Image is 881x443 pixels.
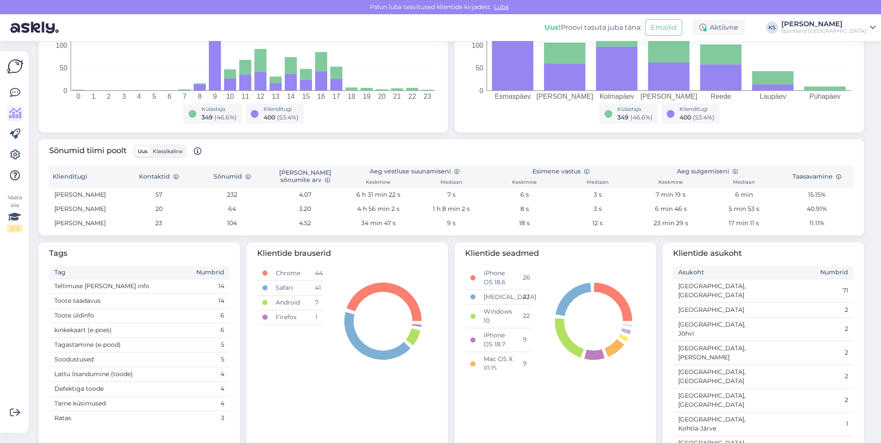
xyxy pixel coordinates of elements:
tspan: 0 [479,87,483,94]
td: 2 [763,364,853,388]
tspan: 12 [257,93,264,100]
td: 9 s [415,216,488,230]
td: 3 s [561,202,634,216]
div: Külastaja [617,105,653,113]
td: 34 min 47 s [342,216,415,230]
td: [GEOGRAPHIC_DATA], [GEOGRAPHIC_DATA] [673,388,763,412]
td: [GEOGRAPHIC_DATA], [GEOGRAPHIC_DATA] [673,279,763,302]
th: Esimene vastus [488,165,634,178]
tspan: 21 [393,93,401,100]
td: Toote saadavus [49,293,185,308]
th: Numbrid [763,266,853,279]
span: Tags [49,248,230,259]
td: [GEOGRAPHIC_DATA] [673,302,763,317]
td: Lattu lisandumine (toode) [49,367,185,381]
div: KS [766,22,778,34]
div: 2 / 3 [7,225,22,232]
td: 3 [185,411,230,425]
tspan: 9 [213,93,217,100]
td: 3 s [561,188,634,202]
div: Aktiivne [692,20,745,35]
td: 4.07 [268,188,341,202]
span: ( 53.4 %) [277,113,299,121]
td: [GEOGRAPHIC_DATA], Jõhvi [673,317,763,341]
td: 2 [763,341,853,364]
span: Luba [491,3,511,11]
td: [PERSON_NAME] [49,202,122,216]
td: 6 s [488,188,561,202]
span: ( 46.6 %) [630,113,653,121]
tspan: Reede [711,93,731,100]
th: Keskmine [634,178,707,188]
div: Klienditugi [680,105,714,113]
span: Klientide seadmed [465,248,645,259]
td: 17 min 11 s [707,216,780,230]
td: 1 h 8 min 2 s [415,202,488,216]
td: 104 [195,216,268,230]
div: Proovi tasuta juba täna: [544,22,642,33]
td: Mac OS X 10.15 [478,352,517,375]
td: Tagastamine (e-pood) [49,337,185,352]
a: [PERSON_NAME]Sportland [GEOGRAPHIC_DATA] [781,21,876,35]
tspan: 100 [472,42,483,49]
div: Vaata siia [7,194,22,232]
tspan: 17 [333,93,340,100]
td: [GEOGRAPHIC_DATA], Kohtla-Järve [673,412,763,436]
tspan: 7 [182,93,186,100]
td: 232 [195,188,268,202]
td: Defektiga toode [49,381,185,396]
tspan: 13 [272,93,280,100]
td: iPhone OS 18.7 [478,328,517,352]
tspan: 8 [198,93,201,100]
td: 6 [185,323,230,337]
span: Klientide asukoht [673,248,853,259]
th: Tag [49,266,185,279]
td: Chrome [270,266,309,281]
span: 400 [264,113,275,121]
td: 5 min 53 s [707,202,780,216]
td: 20 [122,202,195,216]
tspan: Kolmapäev [599,93,634,100]
td: 14 [185,293,230,308]
td: 2 [763,302,853,317]
td: 4 [185,396,230,411]
tspan: 10 [226,93,234,100]
td: 40.91% [780,202,853,216]
tspan: 2 [107,93,110,100]
td: 18 s [488,216,561,230]
td: [PERSON_NAME] [49,216,122,230]
span: Klientide brauserid [257,248,437,259]
tspan: 5 [152,93,156,100]
tspan: 19 [363,93,371,100]
tspan: 23 [424,93,431,100]
tspan: [PERSON_NAME] [640,93,697,101]
span: ( 53.4 %) [693,113,714,121]
td: 7 min 19 s [634,188,707,202]
td: 22 [518,289,531,304]
span: Klassikaline [153,148,182,154]
tspan: 4 [137,93,141,100]
tspan: [PERSON_NAME] [536,93,593,101]
tspan: 0 [76,93,80,100]
th: Kontaktid [122,165,195,188]
th: [PERSON_NAME] sõnumite arv [268,165,341,188]
div: [PERSON_NAME] [781,21,866,28]
tspan: 14 [287,93,295,100]
tspan: 50 [60,64,67,72]
td: 1 [763,412,853,436]
td: 14 [185,279,230,293]
tspan: 3 [122,93,126,100]
td: [MEDICAL_DATA] [478,289,517,304]
span: 400 [680,113,691,121]
tspan: 18 [348,93,356,100]
span: ( 46.6 %) [214,113,237,121]
th: Mediaan [415,178,488,188]
b: Uus! [544,23,561,31]
td: [GEOGRAPHIC_DATA], [GEOGRAPHIC_DATA] [673,364,763,388]
td: Tellimuse [PERSON_NAME] info [49,279,185,293]
td: 22 [518,304,531,328]
tspan: 16 [317,93,325,100]
td: Windows 10 [478,304,517,328]
td: 7 s [415,188,488,202]
img: Askly Logo [7,58,23,75]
